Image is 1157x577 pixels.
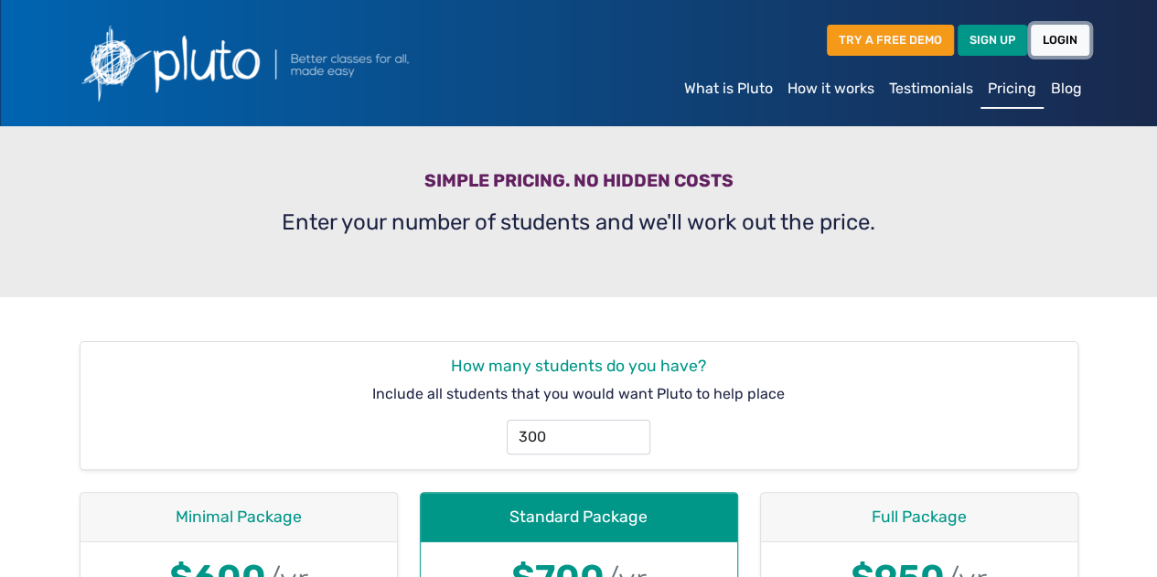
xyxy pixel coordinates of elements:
[958,25,1027,55] a: SIGN UP
[882,70,980,107] a: Testimonials
[776,508,1063,527] h4: Full Package
[980,70,1044,109] a: Pricing
[95,508,382,527] h4: Minimal Package
[80,342,1077,469] div: Include all students that you would want Pluto to help place
[827,25,954,55] a: TRY A FREE DEMO
[780,70,882,107] a: How it works
[1031,25,1089,55] a: LOGIN
[435,508,723,527] h4: Standard Package
[80,206,1078,239] p: Enter your number of students and we'll work out the price.
[1044,70,1089,107] a: Blog
[677,70,780,107] a: What is Pluto
[80,170,1078,198] h3: Simple pricing. No hidden costs
[69,15,508,112] img: Pluto logo with the text Better classes for all, made easy
[95,357,1063,376] h4: How many students do you have?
